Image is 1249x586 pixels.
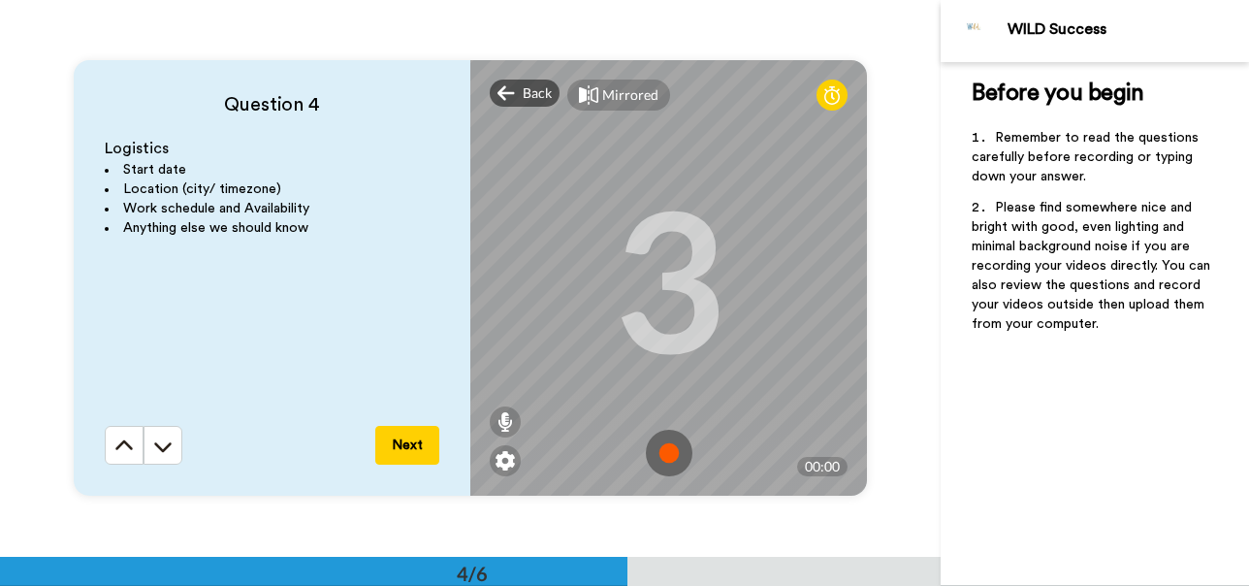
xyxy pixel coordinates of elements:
[613,206,725,351] div: 3
[105,91,439,118] h4: Question 4
[123,202,309,215] span: Work schedule and Availability
[797,457,848,476] div: 00:00
[972,201,1214,331] span: Please find somewhere nice and bright with good, even lighting and minimal background noise if yo...
[523,83,552,103] span: Back
[1008,20,1248,39] div: WILD Success
[105,141,169,156] span: Logistics
[972,81,1143,105] span: Before you begin
[496,451,515,471] img: ic_gear.svg
[375,426,439,465] button: Next
[646,430,692,476] img: ic_record_start.svg
[123,182,281,196] span: Location (city/ timezone)
[951,8,998,54] img: Profile Image
[490,80,560,107] div: Back
[123,163,186,177] span: Start date
[602,85,658,105] div: Mirrored
[972,131,1202,183] span: Remember to read the questions carefully before recording or typing down your answer.
[123,221,308,235] span: Anything else we should know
